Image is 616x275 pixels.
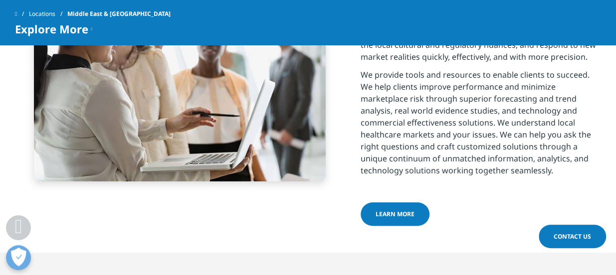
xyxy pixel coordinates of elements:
[361,202,429,226] a: Learn more
[361,69,603,182] p: We provide tools and resources to enable clients to succeed. We help clients improve performance ...
[67,5,171,23] span: Middle East & [GEOGRAPHIC_DATA]
[539,225,606,248] a: Contact Us
[376,210,414,218] span: Learn more
[6,245,31,270] button: Open Preferences
[15,23,88,35] span: Explore More
[554,232,591,241] span: Contact Us
[29,5,67,23] a: Locations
